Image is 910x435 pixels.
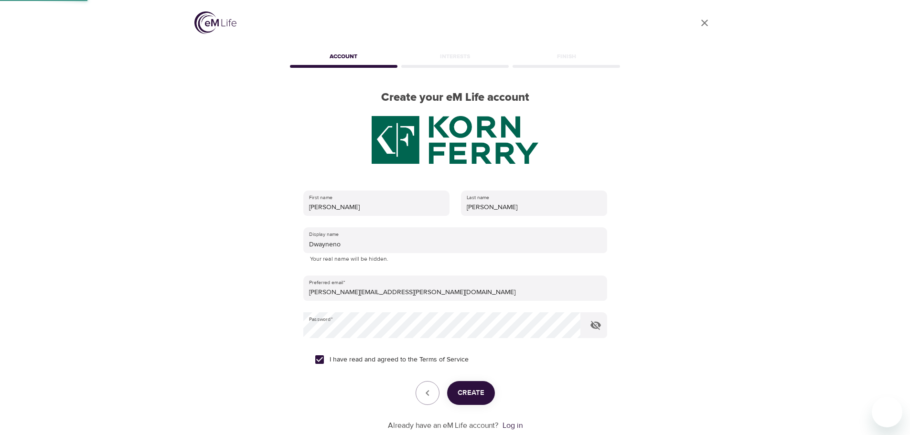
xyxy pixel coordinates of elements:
[288,91,622,105] h2: Create your eM Life account
[447,381,495,405] button: Create
[194,11,236,34] img: logo
[458,387,484,399] span: Create
[503,421,523,430] a: Log in
[419,355,469,365] a: Terms of Service
[330,355,469,365] span: I have read and agreed to the
[872,397,902,427] iframe: Button to launch messaging window
[310,255,600,264] p: Your real name will be hidden.
[388,420,499,431] p: Already have an eM Life account?
[693,11,716,34] a: close
[372,116,539,164] img: KF%20green%20logo%202.20.2025.png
